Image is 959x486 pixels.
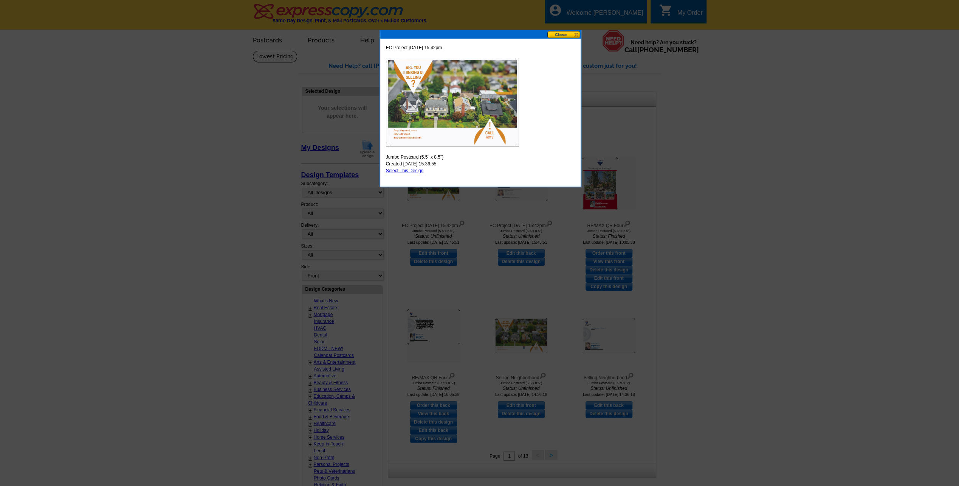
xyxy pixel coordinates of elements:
[386,154,444,160] span: Jumbo Postcard (5.5" x 8.5")
[386,160,437,167] span: Created [DATE] 15:36:55
[808,310,959,486] iframe: LiveChat chat widget
[386,58,519,147] img: frontlargethumbnail.jpg
[386,168,424,173] a: Select This Design
[386,44,442,51] span: EC Project [DATE] 15:42pm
